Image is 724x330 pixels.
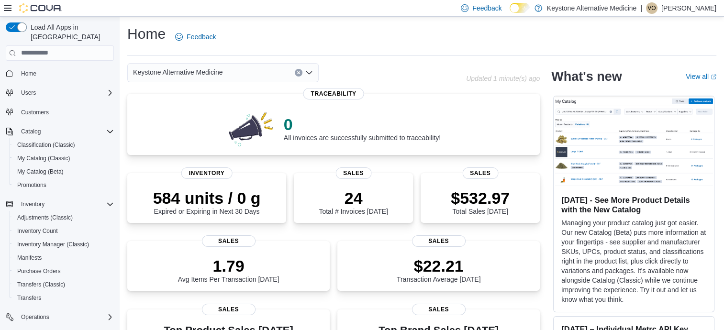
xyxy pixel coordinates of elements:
[178,256,279,275] p: 1.79
[640,2,642,14] p: |
[17,126,114,137] span: Catalog
[13,279,69,290] a: Transfers (Classic)
[13,212,114,223] span: Adjustments (Classic)
[10,278,118,291] button: Transfers (Classic)
[21,109,49,116] span: Customers
[171,27,220,46] a: Feedback
[284,115,441,142] div: All invoices are successfully submitted to traceability!
[13,239,114,250] span: Inventory Manager (Classic)
[178,256,279,283] div: Avg Items Per Transaction [DATE]
[181,167,233,179] span: Inventory
[319,188,388,215] div: Total # Invoices [DATE]
[17,87,40,99] button: Users
[295,69,302,77] button: Clear input
[13,265,65,277] a: Purchase Orders
[551,69,622,84] h2: What's new
[451,188,510,208] p: $532.97
[17,68,40,79] a: Home
[10,291,118,305] button: Transfers
[13,153,114,164] span: My Catalog (Classic)
[462,167,498,179] span: Sales
[10,211,118,224] button: Adjustments (Classic)
[13,179,50,191] a: Promotions
[2,310,118,324] button: Operations
[335,167,371,179] span: Sales
[133,66,223,78] span: Keystone Alternative Medicine
[21,200,45,208] span: Inventory
[17,227,58,235] span: Inventory Count
[303,88,364,99] span: Traceability
[10,251,118,264] button: Manifests
[547,2,637,14] p: Keystone Alternative Medicine
[10,165,118,178] button: My Catalog (Beta)
[2,125,118,138] button: Catalog
[226,109,276,147] img: 0
[153,188,261,215] div: Expired or Expiring in Next 30 Days
[2,105,118,119] button: Customers
[412,235,466,247] span: Sales
[21,70,36,77] span: Home
[319,188,388,208] p: 24
[561,195,706,214] h3: [DATE] - See More Product Details with the New Catalog
[647,2,656,14] span: VO
[21,89,36,97] span: Users
[21,313,49,321] span: Operations
[13,139,114,151] span: Classification (Classic)
[2,198,118,211] button: Inventory
[202,235,256,247] span: Sales
[17,87,114,99] span: Users
[13,166,114,177] span: My Catalog (Beta)
[17,281,65,288] span: Transfers (Classic)
[13,292,114,304] span: Transfers
[10,152,118,165] button: My Catalog (Classic)
[17,267,61,275] span: Purchase Orders
[10,138,118,152] button: Classification (Classic)
[127,24,166,44] h1: Home
[202,304,256,315] span: Sales
[2,66,118,80] button: Home
[17,106,114,118] span: Customers
[13,225,114,237] span: Inventory Count
[17,168,64,176] span: My Catalog (Beta)
[661,2,716,14] p: [PERSON_NAME]
[510,3,530,13] input: Dark Mode
[561,218,706,304] p: Managing your product catalog just got easier. Our new Catalog (Beta) puts more information at yo...
[13,139,79,151] a: Classification (Classic)
[397,256,481,283] div: Transaction Average [DATE]
[17,67,114,79] span: Home
[17,254,42,262] span: Manifests
[13,212,77,223] a: Adjustments (Classic)
[13,252,114,264] span: Manifests
[13,239,93,250] a: Inventory Manager (Classic)
[472,3,501,13] span: Feedback
[13,166,67,177] a: My Catalog (Beta)
[17,294,41,302] span: Transfers
[466,75,540,82] p: Updated 1 minute(s) ago
[412,304,466,315] span: Sales
[711,74,716,80] svg: External link
[17,107,53,118] a: Customers
[21,128,41,135] span: Catalog
[10,178,118,192] button: Promotions
[13,279,114,290] span: Transfers (Classic)
[13,179,114,191] span: Promotions
[10,224,118,238] button: Inventory Count
[17,198,48,210] button: Inventory
[2,86,118,99] button: Users
[305,69,313,77] button: Open list of options
[17,154,70,162] span: My Catalog (Classic)
[17,311,53,323] button: Operations
[17,241,89,248] span: Inventory Manager (Classic)
[10,264,118,278] button: Purchase Orders
[451,188,510,215] div: Total Sales [DATE]
[17,198,114,210] span: Inventory
[284,115,441,134] p: 0
[17,311,114,323] span: Operations
[153,188,261,208] p: 584 units / 0 g
[27,22,114,42] span: Load All Apps in [GEOGRAPHIC_DATA]
[17,126,45,137] button: Catalog
[397,256,481,275] p: $22.21
[17,181,46,189] span: Promotions
[646,2,657,14] div: Victoria Ortiz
